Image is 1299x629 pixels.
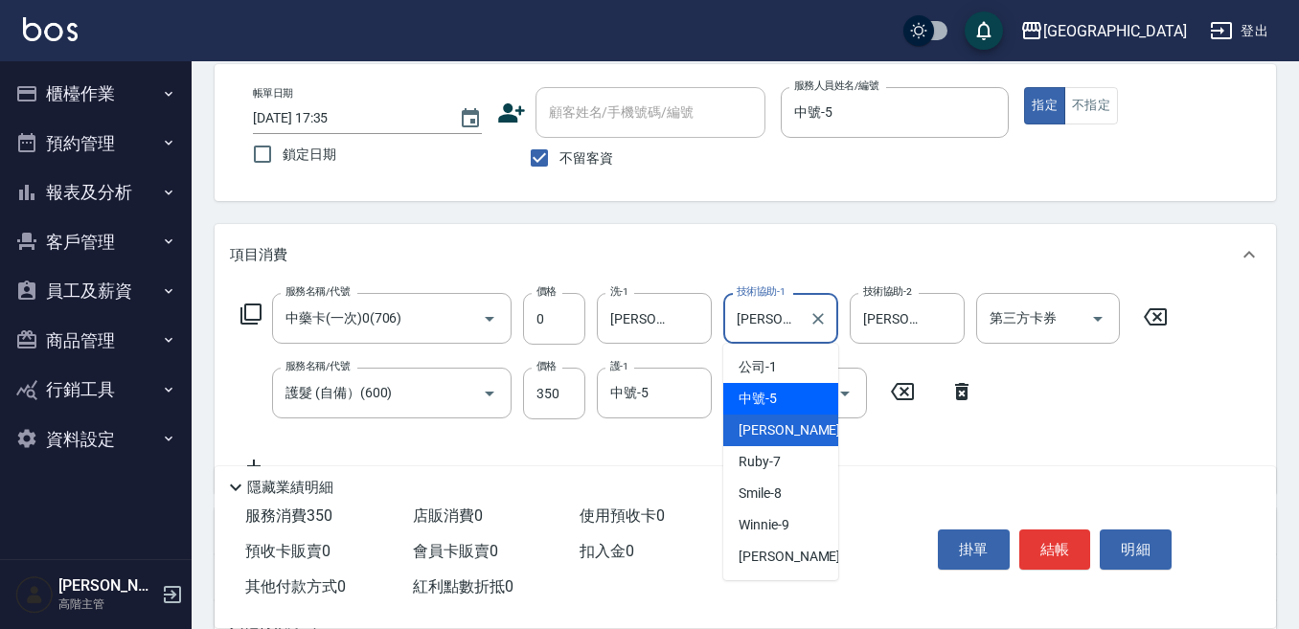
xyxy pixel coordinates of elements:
[8,316,184,366] button: 商品管理
[413,506,483,525] span: 店販消費 0
[413,542,498,560] span: 會員卡販賣 0
[794,79,878,93] label: 服務人員姓名/編號
[15,575,54,614] img: Person
[739,420,852,440] span: [PERSON_NAME] -6
[245,577,346,595] span: 其他付款方式 0
[245,506,332,525] span: 服務消費 350
[1024,87,1065,124] button: 指定
[580,506,665,525] span: 使用預收卡 0
[805,305,832,332] button: Clear
[739,547,859,567] span: [PERSON_NAME] -12
[739,357,777,377] span: 公司 -1
[739,452,781,472] span: Ruby -7
[285,284,350,299] label: 服務名稱/代號
[536,359,557,373] label: 價格
[447,96,493,142] button: Choose date, selected date is 2025-09-21
[1019,529,1091,570] button: 結帳
[863,284,912,299] label: 技術協助-2
[1100,529,1172,570] button: 明細
[283,145,336,165] span: 鎖定日期
[8,119,184,168] button: 預約管理
[1064,87,1118,124] button: 不指定
[536,284,557,299] label: 價格
[215,224,1276,285] div: 項目消費
[739,515,789,535] span: Winnie -9
[247,478,333,498] p: 隱藏業績明細
[938,529,1010,570] button: 掛單
[474,378,505,409] button: Open
[474,303,505,334] button: Open
[253,102,440,134] input: YYYY/MM/DD hh:mm
[58,595,156,613] p: 高階主管
[737,284,786,299] label: 技術協助-1
[230,245,287,265] p: 項目消費
[245,542,330,560] span: 預收卡販賣 0
[8,69,184,119] button: 櫃檯作業
[8,168,184,217] button: 報表及分析
[253,86,293,101] label: 帳單日期
[8,266,184,316] button: 員工及薪資
[413,577,513,595] span: 紅利點數折抵 0
[58,576,156,595] h5: [PERSON_NAME]
[285,359,350,373] label: 服務名稱/代號
[23,17,78,41] img: Logo
[610,359,628,373] label: 護-1
[830,378,860,409] button: Open
[965,11,1003,50] button: save
[559,148,613,168] span: 不留客資
[739,483,782,504] span: Smile -8
[8,365,184,415] button: 行銷工具
[1013,11,1195,51] button: [GEOGRAPHIC_DATA]
[1082,303,1113,334] button: Open
[1043,19,1187,43] div: [GEOGRAPHIC_DATA]
[610,284,628,299] label: 洗-1
[739,389,777,409] span: 中號 -5
[1202,13,1276,49] button: 登出
[8,415,184,464] button: 資料設定
[8,217,184,267] button: 客戶管理
[580,542,634,560] span: 扣入金 0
